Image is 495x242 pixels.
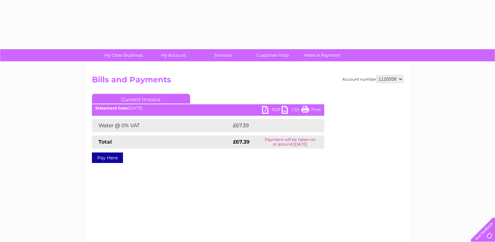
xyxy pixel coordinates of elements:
a: CSV [282,106,301,115]
a: Customer Help [246,49,300,61]
div: Account number [342,75,403,83]
td: £67.39 [231,119,311,132]
a: PDF [262,106,282,115]
a: Make A Payment [295,49,349,61]
a: My Account [146,49,200,61]
td: Water @ 0% VAT [92,119,231,132]
div: [DATE] [92,106,324,111]
a: Services [196,49,250,61]
a: Pay Here [92,152,123,163]
a: Print [301,106,321,115]
strong: £67.39 [233,139,250,145]
strong: Total [98,139,112,145]
b: Statement Date: [95,106,129,111]
a: Current Invoice [92,94,190,104]
a: My Clear Business [97,49,150,61]
h2: Bills and Payments [92,75,403,88]
td: Payment will be taken on or around [DATE] [256,135,324,149]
